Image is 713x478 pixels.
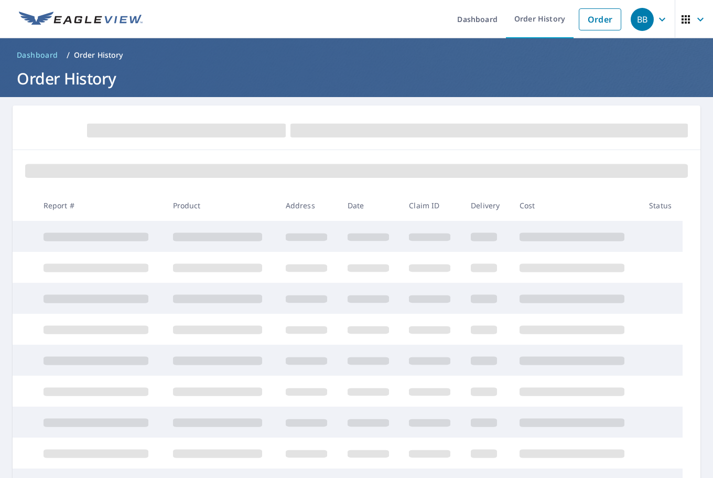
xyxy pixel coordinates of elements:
[74,50,123,60] p: Order History
[13,47,62,63] a: Dashboard
[339,190,401,221] th: Date
[13,68,700,89] h1: Order History
[13,47,700,63] nav: breadcrumb
[165,190,277,221] th: Product
[35,190,165,221] th: Report #
[67,49,70,61] li: /
[401,190,462,221] th: Claim ID
[277,190,339,221] th: Address
[511,190,641,221] th: Cost
[19,12,143,27] img: EV Logo
[641,190,683,221] th: Status
[631,8,654,31] div: BB
[462,190,511,221] th: Delivery
[17,50,58,60] span: Dashboard
[579,8,621,30] a: Order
